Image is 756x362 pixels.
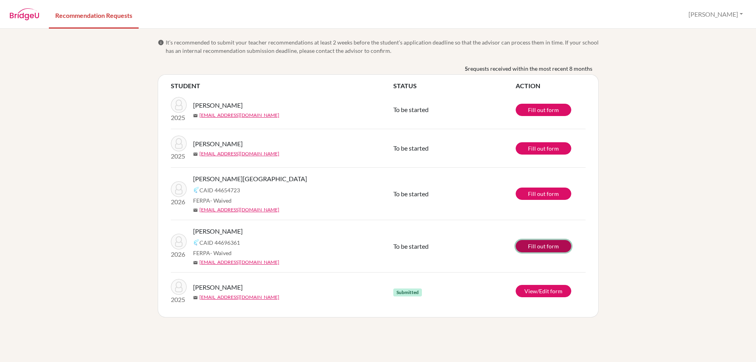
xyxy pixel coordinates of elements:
[193,101,243,110] span: [PERSON_NAME]
[171,234,187,250] img: Kim, Samuel
[49,1,139,29] a: Recommendation Requests
[199,112,279,119] a: [EMAIL_ADDRESS][DOMAIN_NAME]
[166,38,599,55] span: It’s recommended to submit your teacher recommendations at least 2 weeks before the student’s app...
[171,250,187,259] p: 2026
[193,139,243,149] span: [PERSON_NAME]
[516,104,571,116] a: Fill out form
[199,238,240,247] span: CAID 44696361
[199,206,279,213] a: [EMAIL_ADDRESS][DOMAIN_NAME]
[193,196,232,205] span: FERPA
[393,190,429,197] span: To be started
[158,39,164,46] span: info
[193,249,232,257] span: FERPA
[171,97,187,113] img: Hernández, Manuel
[210,197,232,204] span: - Waived
[393,106,429,113] span: To be started
[393,144,429,152] span: To be started
[193,208,198,213] span: mail
[193,174,307,184] span: [PERSON_NAME][GEOGRAPHIC_DATA]
[193,226,243,236] span: [PERSON_NAME]
[393,242,429,250] span: To be started
[199,186,240,194] span: CAID 44654723
[199,294,279,301] a: [EMAIL_ADDRESS][DOMAIN_NAME]
[516,142,571,155] a: Fill out form
[210,250,232,256] span: - Waived
[516,240,571,252] a: Fill out form
[193,113,198,118] span: mail
[468,64,592,73] span: requests received within the most recent 8 months
[199,259,279,266] a: [EMAIL_ADDRESS][DOMAIN_NAME]
[171,279,187,295] img: Hernández, Manuel
[193,152,198,157] span: mail
[171,151,187,161] p: 2025
[393,288,422,296] span: Submitted
[193,283,243,292] span: [PERSON_NAME]
[199,150,279,157] a: [EMAIL_ADDRESS][DOMAIN_NAME]
[193,187,199,193] img: Common App logo
[193,260,198,265] span: mail
[465,64,468,73] b: 5
[393,81,516,91] th: STATUS
[193,295,198,300] span: mail
[685,7,746,22] button: [PERSON_NAME]
[171,295,187,304] p: 2025
[171,81,393,91] th: STUDENT
[171,113,187,122] p: 2025
[171,181,187,197] img: Starkenburg, Judah
[193,239,199,246] img: Common App logo
[10,8,39,20] img: BridgeU logo
[516,81,586,91] th: ACTION
[171,197,187,207] p: 2026
[516,188,571,200] a: Fill out form
[171,136,187,151] img: Hernández, Manuel
[516,285,571,297] a: View/Edit form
